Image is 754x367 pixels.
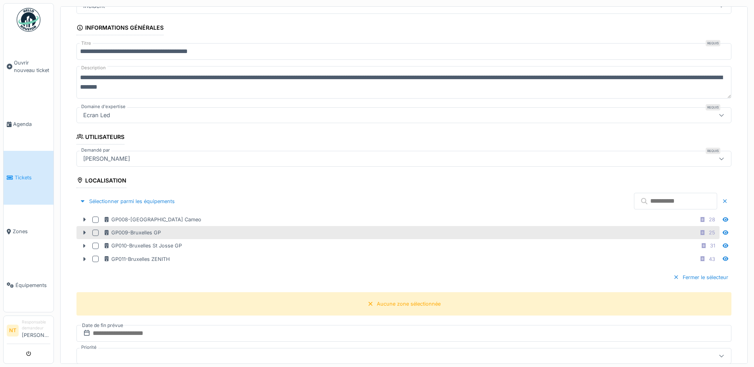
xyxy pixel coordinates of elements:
[706,104,720,110] div: Requis
[710,242,715,249] div: 31
[81,321,124,330] label: Date de fin prévue
[76,131,124,145] div: Utilisateurs
[103,216,201,223] div: GP008-[GEOGRAPHIC_DATA] Cameo
[76,196,178,207] div: Sélectionner parmi les équipements
[80,103,127,110] label: Domaine d'expertise
[14,59,50,74] span: Ouvrir nouveau ticket
[15,174,50,181] span: Tickets
[15,281,50,289] span: Équipements
[103,255,170,263] div: GP011-Bruxelles ZENITH
[4,151,53,205] a: Tickets
[76,22,164,35] div: Informations générales
[80,111,113,120] div: Ecran Led
[7,325,19,337] li: NT
[377,300,441,308] div: Aucune zone sélectionnée
[17,8,40,32] img: Badge_color-CXgf-gQk.svg
[76,175,126,188] div: Localisation
[80,63,107,73] label: Description
[80,154,133,163] div: [PERSON_NAME]
[670,272,731,283] div: Fermer le sélecteur
[706,40,720,46] div: Requis
[13,228,50,235] span: Zones
[4,97,53,151] a: Agenda
[13,120,50,128] span: Agenda
[22,319,50,342] li: [PERSON_NAME]
[80,147,111,154] label: Demandé par
[80,40,93,47] label: Titre
[103,229,161,236] div: GP009-Bruxelles GP
[709,229,715,236] div: 25
[4,36,53,97] a: Ouvrir nouveau ticket
[103,242,182,249] div: GP010-Bruxelles St Josse GP
[4,205,53,259] a: Zones
[80,344,98,351] label: Priorité
[4,258,53,312] a: Équipements
[709,216,715,223] div: 28
[709,255,715,263] div: 43
[22,319,50,331] div: Responsable demandeur
[706,148,720,154] div: Requis
[7,319,50,344] a: NT Responsable demandeur[PERSON_NAME]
